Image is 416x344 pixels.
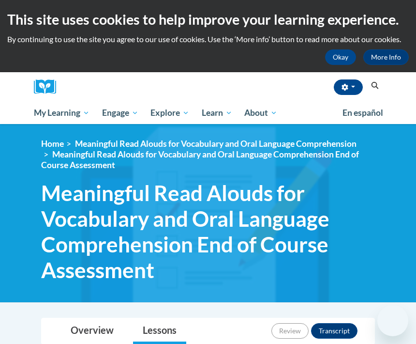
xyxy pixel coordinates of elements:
[363,49,409,65] a: More Info
[41,139,64,149] a: Home
[271,323,309,339] button: Review
[244,107,277,119] span: About
[7,34,409,45] p: By continuing to use the site you agree to our use of cookies. Use the ‘More info’ button to read...
[368,80,382,92] button: Search
[34,79,63,94] img: Logo brand
[7,10,409,29] h2: This site uses cookies to help improve your learning experience.
[342,108,383,118] span: En español
[41,180,375,282] span: Meaningful Read Alouds for Vocabulary and Oral Language Comprehension End of Course Assessment
[334,79,363,95] button: Account Settings
[311,323,357,339] button: Transcript
[195,102,238,124] a: Learn
[75,139,357,149] a: Meaningful Read Alouds for Vocabulary and Oral Language Comprehension
[377,305,408,336] iframe: Button to launch messaging window
[27,102,389,124] div: Main menu
[238,102,284,124] a: About
[325,49,356,65] button: Okay
[34,107,89,119] span: My Learning
[61,318,123,344] a: Overview
[41,149,359,170] span: Meaningful Read Alouds for Vocabulary and Oral Language Comprehension End of Course Assessment
[144,102,195,124] a: Explore
[96,102,145,124] a: Engage
[202,107,232,119] span: Learn
[133,318,186,344] a: Lessons
[28,102,96,124] a: My Learning
[336,103,389,123] a: En español
[102,107,138,119] span: Engage
[150,107,189,119] span: Explore
[34,79,63,94] a: Cox Campus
